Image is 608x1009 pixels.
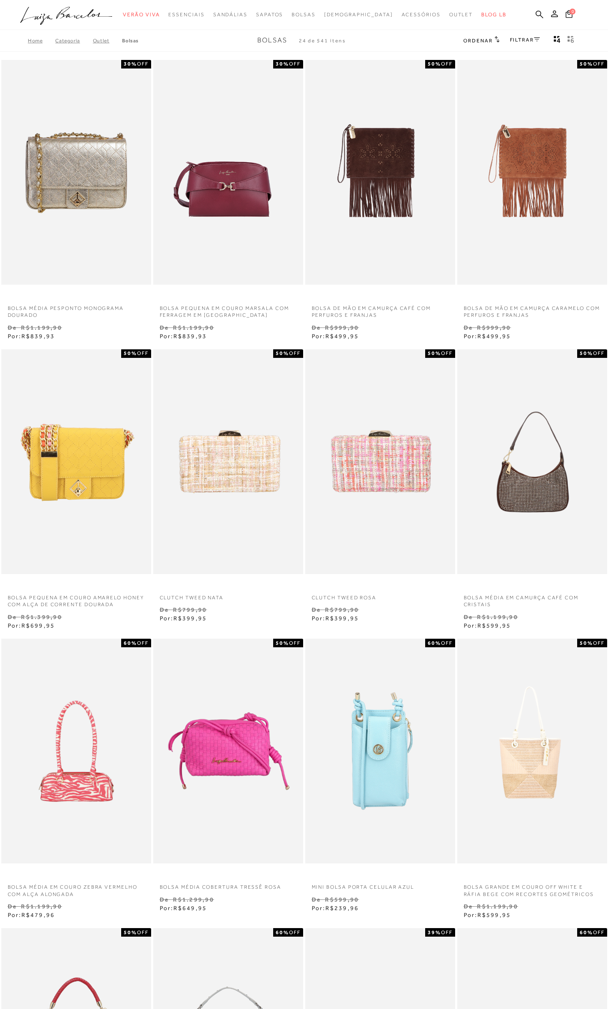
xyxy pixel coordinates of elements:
[306,351,454,573] a: CLUTCH TWEED ROSA CLUTCH TWEED ROSA
[123,7,160,23] a: categoryNavScreenReaderText
[8,613,17,620] small: De
[428,350,441,356] strong: 50%
[464,324,473,331] small: De
[160,896,169,903] small: De
[551,35,563,46] button: Mostrar 4 produtos por linha
[124,61,137,67] strong: 30%
[8,903,17,910] small: De
[457,589,607,609] a: BOLSA MÉDIA EM CAMURÇA CAFÉ COM CRISTAIS
[289,350,301,356] span: OFF
[160,606,169,613] small: De
[306,351,454,573] img: CLUTCH TWEED ROSA
[173,896,214,903] small: R$1.299,90
[2,61,150,283] a: Bolsa média pesponto monograma dourado Bolsa média pesponto monograma dourado
[154,351,302,573] a: CLUTCH TWEED NATA CLUTCH TWEED NATA
[593,350,605,356] span: OFF
[306,640,454,862] img: MINI BOLSA PORTA CELULAR AZUL
[122,38,139,44] a: Bolsas
[173,905,207,911] span: R$649,95
[292,7,316,23] a: categoryNavScreenReaderText
[325,896,359,903] small: R$599,90
[124,929,137,935] strong: 50%
[21,333,55,339] span: R$839,93
[402,12,441,18] span: Acessórios
[305,878,455,891] a: MINI BOLSA PORTA CELULAR AZUL
[306,61,454,283] a: BOLSA DE MÃO EM CAMURÇA CAFÉ COM PERFUROS E FRANJAS BOLSA DE MÃO EM CAMURÇA CAFÉ COM PERFUROS E F...
[458,351,606,573] img: BOLSA MÉDIA EM CAMURÇA CAFÉ COM CRISTAIS
[563,9,575,21] button: 0
[153,589,303,601] a: CLUTCH TWEED NATA
[289,929,301,935] span: OFF
[55,38,92,44] a: Categoria
[168,12,204,18] span: Essenciais
[21,324,62,331] small: R$1.199,90
[173,333,207,339] span: R$839,93
[1,300,151,319] a: Bolsa média pesponto monograma dourado
[2,351,150,573] img: BOLSA PEQUENA EM COURO AMARELO HONEY COM ALÇA DE CORRENTE DOURADA
[458,351,606,573] a: BOLSA MÉDIA EM CAMURÇA CAFÉ COM CRISTAIS BOLSA MÉDIA EM CAMURÇA CAFÉ COM CRISTAIS
[441,640,453,646] span: OFF
[305,300,455,319] a: BOLSA DE MÃO EM CAMURÇA CAFÉ COM PERFUROS E FRANJAS
[2,61,150,283] img: Bolsa média pesponto monograma dourado
[289,61,301,67] span: OFF
[154,61,302,283] a: BOLSA PEQUENA EM COURO MARSALA COM FERRAGEM EM GANCHO BOLSA PEQUENA EM COURO MARSALA COM FERRAGEM...
[593,640,605,646] span: OFF
[464,911,511,918] span: Por:
[137,350,149,356] span: OFF
[276,929,289,935] strong: 60%
[160,324,169,331] small: De
[153,878,303,891] a: Bolsa média cobertura tressê rosa
[428,640,441,646] strong: 60%
[580,350,593,356] strong: 50%
[477,903,518,910] small: R$1.199,90
[580,929,593,935] strong: 60%
[213,12,247,18] span: Sandálias
[464,333,511,339] span: Por:
[292,12,316,18] span: Bolsas
[477,333,511,339] span: R$499,95
[565,35,577,46] button: gridText6Desc
[276,61,289,67] strong: 30%
[2,640,150,862] a: BOLSA MÉDIA EM COURO ZEBRA VERMELHO COM ALÇA ALONGADA BOLSA MÉDIA EM COURO ZEBRA VERMELHO COM ALÇ...
[441,929,453,935] span: OFF
[154,640,302,862] img: Bolsa média cobertura tressê rosa
[457,878,607,898] a: BOLSA GRANDE EM COURO OFF WHITE E RÁFIA BEGE COM RECORTES GEOMÉTRICOS
[477,613,518,620] small: R$1.199,90
[213,7,247,23] a: categoryNavScreenReaderText
[441,350,453,356] span: OFF
[21,613,62,620] small: R$1.399,90
[510,37,540,43] a: FILTRAR
[168,7,204,23] a: categoryNavScreenReaderText
[1,878,151,898] p: BOLSA MÉDIA EM COURO ZEBRA VERMELHO COM ALÇA ALONGADA
[325,324,359,331] small: R$999,90
[137,640,149,646] span: OFF
[160,333,207,339] span: Por:
[464,903,473,910] small: De
[1,589,151,609] a: BOLSA PEQUENA EM COURO AMARELO HONEY COM ALÇA DE CORRENTE DOURADA
[137,929,149,935] span: OFF
[124,640,137,646] strong: 60%
[477,324,511,331] small: R$999,90
[160,905,207,911] span: Por:
[257,36,287,44] span: Bolsas
[154,640,302,862] a: Bolsa média cobertura tressê rosa Bolsa média cobertura tressê rosa
[457,300,607,319] a: BOLSA DE MÃO EM CAMURÇA CARAMELO COM PERFUROS E FRANJAS
[173,615,207,622] span: R$399,95
[160,615,207,622] span: Por:
[306,61,454,283] img: BOLSA DE MÃO EM CAMURÇA CAFÉ COM PERFUROS E FRANJAS
[2,640,150,862] img: BOLSA MÉDIA EM COURO ZEBRA VERMELHO COM ALÇA ALONGADA
[593,61,605,67] span: OFF
[154,61,302,283] img: BOLSA PEQUENA EM COURO MARSALA COM FERRAGEM EM GANCHO
[256,12,283,18] span: Sapatos
[124,350,137,356] strong: 50%
[8,333,55,339] span: Por:
[8,911,55,918] span: Por:
[312,606,321,613] small: De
